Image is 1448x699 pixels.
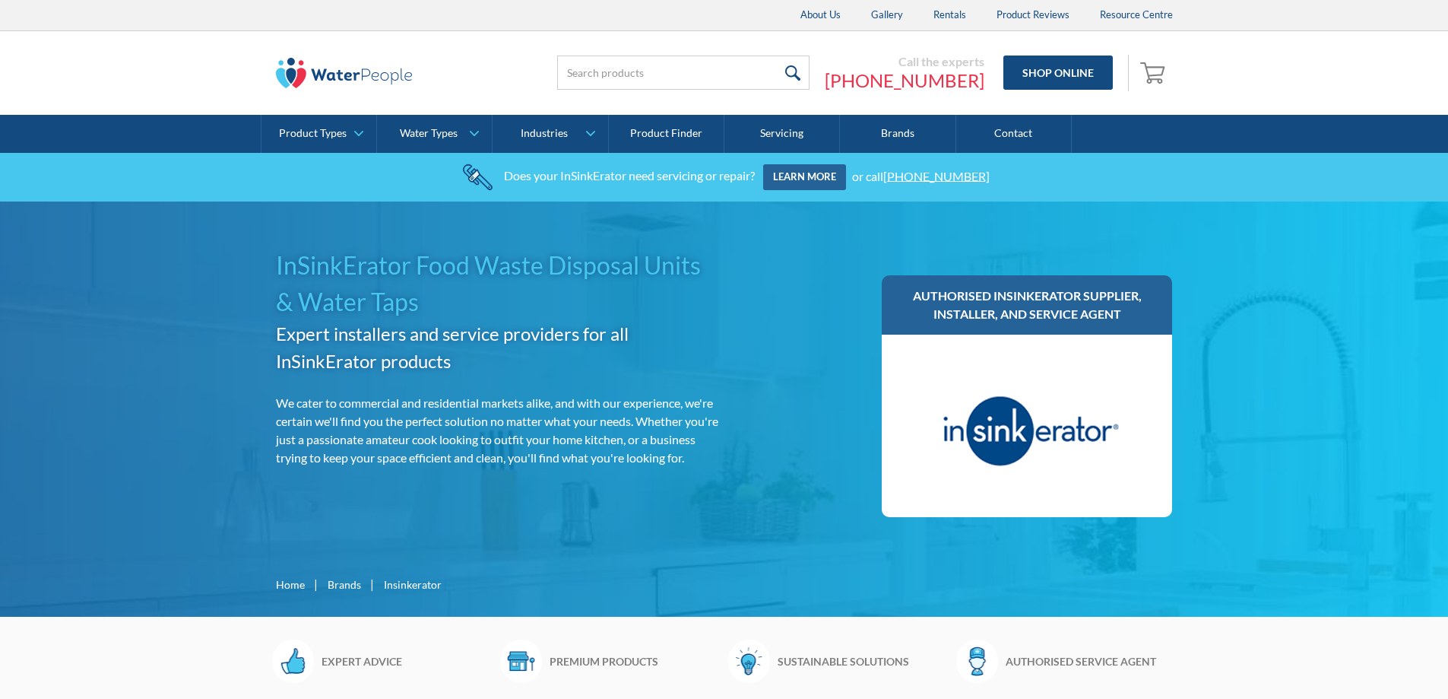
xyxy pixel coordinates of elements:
a: Shop Online [1003,56,1113,90]
a: Contact [956,115,1072,153]
div: Water Types [400,127,458,140]
a: Product Finder [609,115,724,153]
a: Servicing [724,115,840,153]
img: Lightbulb [728,640,770,682]
a: Industries [493,115,607,153]
div: or call [852,168,990,183]
div: | [369,575,376,593]
h6: Sustainable solutions [778,653,949,669]
div: Call the experts [825,54,984,69]
img: Man [956,640,998,682]
div: | [312,575,320,593]
a: Home [276,577,305,593]
a: Brands [840,115,955,153]
h1: InSinkErator Food Waste Disposal Units & Water Taps [276,247,718,320]
a: [PHONE_NUMBER] [825,69,984,92]
a: Brands [328,577,361,593]
div: Insinkerator [384,577,442,593]
p: We cater to commercial and residential markets alike, and with our experience, we're certain we'l... [276,394,718,467]
input: Search products [557,56,810,90]
p: ‍ [276,508,718,526]
a: [PHONE_NUMBER] [883,168,990,183]
a: Water Types [377,115,492,153]
h6: Expert advice [322,653,493,669]
img: Store [500,640,542,682]
img: Insinkerator [913,350,1141,502]
p: ‍ [276,538,718,556]
a: Product Types [261,115,376,153]
div: Product Types [279,127,347,140]
h2: Expert installers and service providers for all InSinkErator products [276,320,718,375]
img: shopping cart [1140,60,1169,84]
div: Industries [521,127,568,140]
img: Thumbs Up [272,640,314,682]
h6: Premium products [550,653,721,669]
div: Does your InSinkErator need servicing or repair? [504,168,755,183]
a: Learn more [763,164,846,190]
h6: Authorised service agent [1006,653,1177,669]
h3: Authorised InSinkErator supplier, installer, and service agent [897,287,1158,323]
a: Open empty cart [1136,55,1173,91]
img: The Water People [276,58,413,88]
